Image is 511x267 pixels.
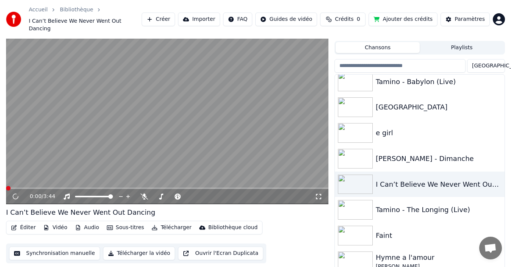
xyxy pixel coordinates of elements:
[376,128,502,138] div: e girl
[376,153,502,164] div: [PERSON_NAME] - Dimanche
[30,193,41,200] span: 0:00
[335,16,353,23] span: Crédits
[29,17,142,33] span: I Can’t Believe We Never Went Out Dancing
[376,205,502,215] div: Tamino - The Longing (Live)
[441,12,490,26] button: Paramètres
[6,12,21,27] img: youka
[44,193,55,200] span: 3:44
[208,224,258,231] div: Bibliothèque cloud
[376,102,502,112] div: [GEOGRAPHIC_DATA]
[376,230,502,241] div: Faint
[60,6,93,14] a: Bibliothèque
[6,207,155,218] div: I Can’t Believe We Never Went Out Dancing
[336,42,420,53] button: Chansons
[103,247,175,260] button: Télécharger la vidéo
[357,16,360,23] span: 0
[320,12,366,26] button: Crédits0
[455,16,485,23] div: Paramètres
[30,193,48,200] div: /
[29,6,48,14] a: Accueil
[72,222,102,233] button: Audio
[376,77,502,87] div: Tamino - Babylon (Live)
[223,12,252,26] button: FAQ
[255,12,317,26] button: Guides de vidéo
[142,12,175,26] button: Créer
[178,247,263,260] button: Ouvrir l'Ecran Duplicata
[376,252,502,263] div: Hymne a l'amour
[369,12,438,26] button: Ajouter des crédits
[479,237,502,259] a: Ouvrir le chat
[104,222,147,233] button: Sous-titres
[376,179,502,190] div: I Can’t Believe We Never Went Out Dancing
[178,12,220,26] button: Importer
[420,42,504,53] button: Playlists
[8,222,39,233] button: Éditer
[29,6,142,33] nav: breadcrumb
[9,247,100,260] button: Synchronisation manuelle
[40,222,70,233] button: Vidéo
[148,222,194,233] button: Télécharger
